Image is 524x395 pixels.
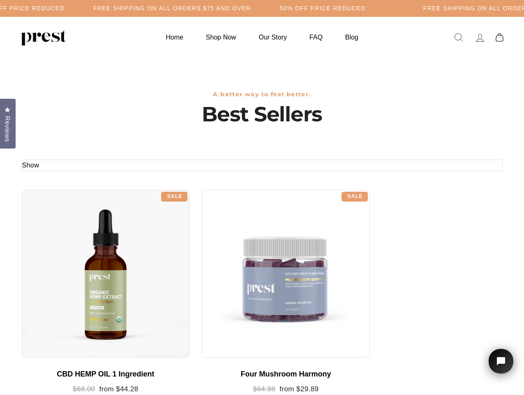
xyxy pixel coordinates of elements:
[280,5,366,12] h5: 50% OFF PRICE REDUCED
[22,91,503,98] h3: A better way to feel better.
[2,116,13,142] span: Reviews
[299,29,333,45] a: FAQ
[478,337,524,395] iframe: Tidio Chat
[335,29,369,45] a: Blog
[210,385,362,394] div: from $29.89
[22,160,39,171] button: Show
[155,29,194,45] a: Home
[253,385,275,393] span: $64.98
[22,102,503,127] h1: Best Sellers
[21,29,66,46] img: PREST ORGANICS
[155,29,368,45] ul: Primary
[30,385,182,394] div: from $44.28
[249,29,297,45] a: Our Story
[30,370,182,379] div: CBD HEMP OIL 1 Ingredient
[342,192,368,202] div: Sale
[196,29,247,45] a: Shop Now
[73,385,95,393] span: $68.00
[161,192,187,202] div: Sale
[210,370,362,379] div: Four Mushroom Harmony
[93,5,251,12] h5: Free Shipping on all orders $75 and over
